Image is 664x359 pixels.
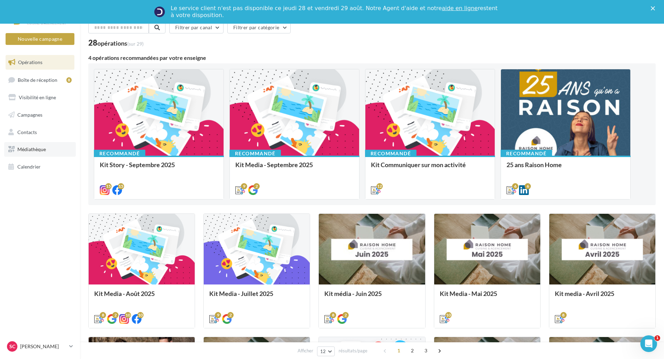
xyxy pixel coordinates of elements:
span: 25 ans Raison Home [507,161,562,169]
span: Visibilité en ligne [19,94,56,100]
span: Calendrier [17,164,41,170]
div: 28 [88,39,144,47]
span: Kit Media - Août 2025 [94,290,155,297]
div: Recommandé [94,150,145,157]
div: Fermer [651,6,658,10]
span: Contacts [17,129,37,135]
div: Recommandé [365,150,416,157]
span: Kit Communiquer sur mon activité [371,161,466,169]
span: 12 [320,349,326,354]
a: Campagnes [4,108,76,122]
a: Boîte de réception8 [4,72,76,87]
div: 8 [100,312,106,318]
div: 2 [112,312,119,318]
div: 8 [66,77,72,83]
a: Opérations [4,55,76,70]
span: Campagnes [17,112,42,118]
div: Le service client n'est pas disponible ce jeudi 28 et vendredi 29 août. Notre Agent d'aide et not... [171,5,499,19]
div: 2 [253,183,260,189]
span: 3 [420,345,431,356]
div: 15 [118,183,124,189]
span: 1 [655,335,660,341]
div: 8 [330,312,336,318]
span: Kit Media - Mai 2025 [440,290,497,297]
iframe: Intercom live chat [640,335,657,352]
span: résultats/page [339,348,367,354]
span: (sur 29) [127,41,144,47]
span: Opérations [18,59,42,65]
button: Filtrer par catégorie [227,22,291,33]
button: Nouvelle campagne [6,33,74,45]
span: Kit média - Juin 2025 [324,290,382,297]
span: 1 [393,345,404,356]
span: Kit Media - Septembre 2025 [235,161,313,169]
a: Calendrier [4,159,76,174]
a: Visibilité en ligne [4,90,76,105]
span: 2 [407,345,418,356]
div: 2 [342,312,349,318]
button: Filtrer par canal [169,22,224,33]
div: Recommandé [501,150,552,157]
span: Boîte de réception [18,77,57,83]
div: 9 [241,183,247,189]
div: 10 [125,312,131,318]
div: 8 [560,312,567,318]
a: Médiathèque [4,142,76,157]
div: 9 [215,312,221,318]
div: 15 [105,183,112,189]
a: aide en ligne [442,5,478,11]
span: Afficher [298,348,313,354]
span: Kit Story - Septembre 2025 [100,161,175,169]
div: 12 [376,183,383,189]
div: 10 [445,312,452,318]
span: Kit Media - Juillet 2025 [209,290,273,297]
div: 4 opérations recommandées par votre enseigne [88,55,656,61]
div: 2 [227,312,234,318]
a: SC [PERSON_NAME] [6,340,74,353]
div: 6 [525,183,531,189]
img: Profile image for Service-Client [154,6,165,17]
div: opérations [97,40,144,46]
div: 6 [512,183,518,189]
p: [PERSON_NAME] [20,343,66,350]
span: SC [9,343,15,350]
button: 12 [317,346,335,356]
a: Contacts [4,125,76,140]
div: 10 [137,312,144,318]
span: Kit media - Avril 2025 [555,290,614,297]
span: Médiathèque [17,146,46,152]
div: Recommandé [229,150,281,157]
